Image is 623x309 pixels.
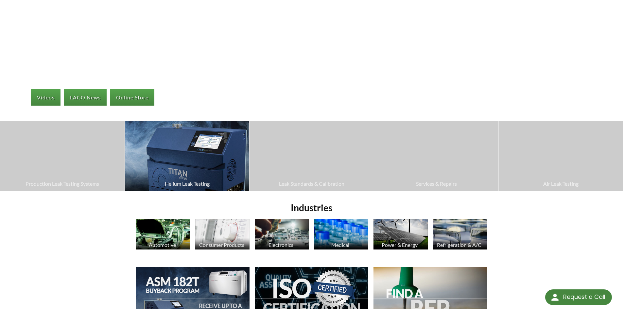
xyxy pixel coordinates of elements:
[374,121,498,191] a: Services & Repairs
[372,242,427,248] div: Power & Energy
[313,242,368,248] div: Medical
[125,121,249,191] img: TITAN VERSA Leak Detector image
[373,219,428,251] a: Power & Energy Solar Panels image
[194,242,249,248] div: Consumer Products
[3,180,121,188] span: Production Leak Testing Systems
[255,219,309,251] a: Electronics Electronics image
[133,202,490,214] h2: Industries
[499,121,623,191] a: Air Leak Testing
[432,242,487,248] div: Refrigeration & A/C
[502,180,620,188] span: Air Leak Testing
[128,180,246,188] span: Helium Leak Testing
[195,219,250,249] img: Consumer Products image
[314,219,368,249] img: Medicine Bottle image
[255,219,309,249] img: Electronics image
[563,289,605,304] div: Request a Call
[136,219,190,251] a: Automotive Automotive Industry image
[31,89,61,106] a: Videos
[135,242,190,248] div: Automotive
[433,219,487,251] a: Refrigeration & A/C HVAC Products image
[550,292,560,302] img: round button
[377,180,495,188] span: Services & Repairs
[545,289,612,305] div: Request a Call
[125,121,249,191] a: Helium Leak Testing
[253,180,371,188] span: Leak Standards & Calibration
[64,89,107,106] a: LACO News
[136,219,190,249] img: Automotive Industry image
[250,121,374,191] a: Leak Standards & Calibration
[254,242,308,248] div: Electronics
[110,89,154,106] a: Online Store
[195,219,250,251] a: Consumer Products Consumer Products image
[433,219,487,249] img: HVAC Products image
[314,219,368,251] a: Medical Medicine Bottle image
[373,219,428,249] img: Solar Panels image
